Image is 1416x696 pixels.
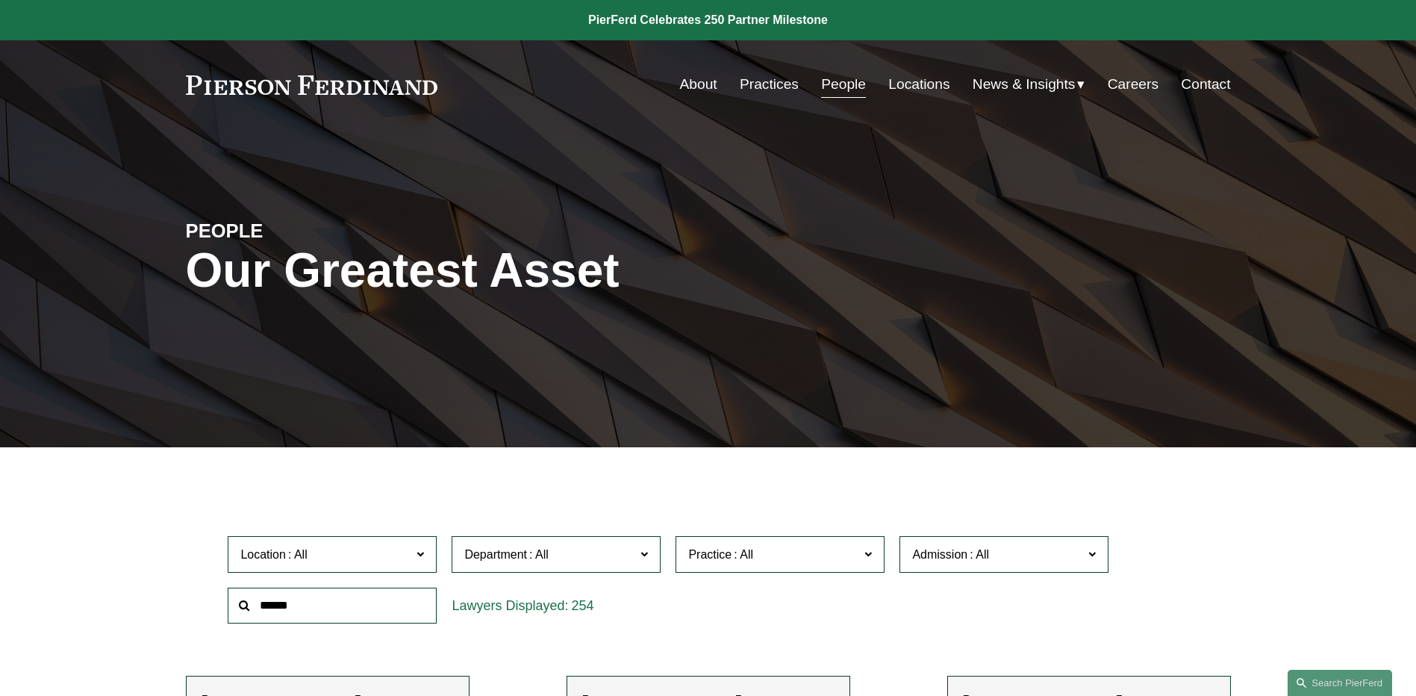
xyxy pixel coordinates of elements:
[186,243,882,298] h1: Our Greatest Asset
[571,598,593,613] span: 254
[912,548,967,561] span: Admission
[821,70,866,99] a: People
[1181,70,1230,99] a: Contact
[973,70,1085,99] a: folder dropdown
[688,548,732,561] span: Practice
[680,70,717,99] a: About
[973,72,1076,98] span: News & Insights
[240,548,286,561] span: Location
[186,219,447,243] h4: PEOPLE
[464,548,527,561] span: Department
[740,70,799,99] a: Practices
[888,70,949,99] a: Locations
[1108,70,1158,99] a: Careers
[1288,670,1392,696] a: Search this site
